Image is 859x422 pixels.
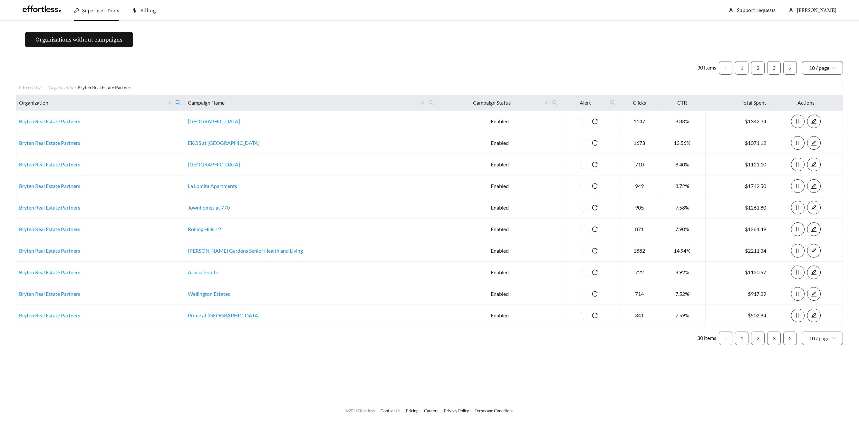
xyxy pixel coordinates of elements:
[791,248,804,254] span: pause
[802,61,843,75] div: Page Size
[807,136,821,150] button: edit
[175,100,181,106] span: search
[783,332,797,345] li: Next Page
[783,61,797,75] li: Next Page
[659,219,706,240] td: 7.90%
[751,61,764,74] a: 2
[620,283,659,305] td: 714
[35,35,122,44] span: Organizations without campaigns
[791,183,804,189] span: pause
[783,332,797,345] button: right
[620,132,659,154] td: 1673
[19,99,167,107] span: Organization
[697,61,716,75] li: 30 items
[659,95,706,111] th: CTR
[791,179,805,193] button: pause
[48,85,76,90] span: Organization :
[188,312,260,318] a: Prime at [GEOGRAPHIC_DATA]
[19,248,80,254] a: Bryten Real Estate Partners
[807,269,821,275] a: edit
[719,61,732,75] button: left
[697,332,716,345] li: 30 items
[620,175,659,197] td: 949
[188,204,230,211] a: Townhomes at 770
[791,118,804,124] span: pause
[706,305,769,326] td: $502.84
[769,95,843,111] th: Actions
[751,332,765,345] li: 2
[659,305,706,326] td: 7.59%
[735,61,748,74] a: 1
[719,332,732,345] li: Previous Page
[706,111,769,132] td: $1342.34
[438,154,562,175] td: Enabled
[719,61,732,75] li: Previous Page
[807,161,821,167] a: edit
[444,408,469,413] a: Privacy Policy
[19,140,80,146] a: Bryten Real Estate Partners
[659,240,706,262] td: 14.94%
[19,204,80,211] a: Bryten Real Estate Partners
[588,179,602,193] button: reload
[588,309,602,322] button: reload
[19,269,80,275] a: Bryten Real Estate Partners
[607,98,618,108] span: search
[807,226,821,232] a: edit
[588,266,602,279] button: reload
[588,222,602,236] button: reload
[791,158,805,171] button: pause
[767,61,781,75] li: 3
[438,305,562,326] td: Enabled
[552,100,558,106] span: search
[807,118,821,124] a: edit
[807,269,820,275] span: edit
[188,183,237,189] a: La Lomita Apartments
[791,222,805,236] button: pause
[788,337,792,341] span: right
[706,262,769,283] td: $1120.57
[706,197,769,219] td: $1261.80
[802,332,843,345] div: Page Size
[620,305,659,326] td: 341
[588,118,602,124] span: reload
[438,262,562,283] td: Enabled
[797,7,836,14] span: [PERSON_NAME]
[807,140,821,146] a: edit
[807,266,821,279] button: edit
[188,161,240,167] a: [GEOGRAPHIC_DATA]
[807,201,821,214] button: edit
[706,154,769,175] td: $1121.10
[188,140,260,146] a: EKOS at [GEOGRAPHIC_DATA]
[767,61,780,74] a: 3
[659,132,706,154] td: 13.56%
[791,244,805,258] button: pause
[588,136,602,150] button: reload
[438,111,562,132] td: Enabled
[381,408,401,413] a: Contact Us
[588,226,602,232] span: reload
[620,154,659,175] td: 710
[588,162,602,167] span: reload
[807,313,820,318] span: edit
[438,240,562,262] td: Enabled
[791,136,805,150] button: pause
[724,66,728,70] span: left
[807,179,821,193] button: edit
[441,99,543,107] span: Campaign Status
[807,309,821,322] button: edit
[735,332,748,345] a: 1
[588,201,602,214] button: reload
[706,132,769,154] td: $1071.12
[767,332,780,345] a: 3
[428,100,434,106] span: search
[659,262,706,283] td: 8.92%
[188,118,240,124] a: [GEOGRAPHIC_DATA]
[588,183,602,189] span: reload
[620,219,659,240] td: 871
[438,219,562,240] td: Enabled
[659,154,706,175] td: 8.40%
[659,197,706,219] td: 7.58%
[807,222,821,236] button: edit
